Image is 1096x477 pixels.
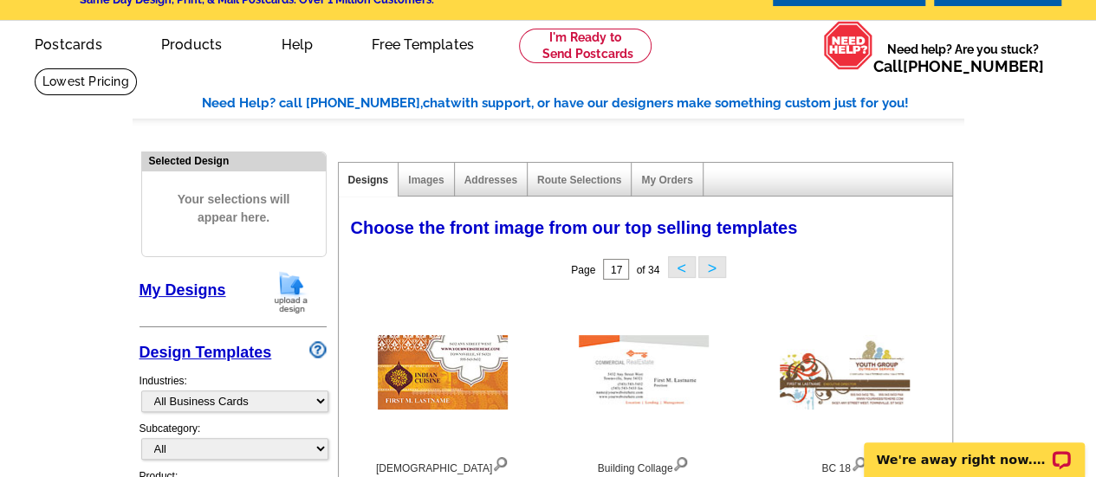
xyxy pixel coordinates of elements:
img: help [823,21,873,70]
a: Addresses [464,174,517,186]
img: design-wizard-help-icon.png [309,341,327,358]
button: > [698,256,726,278]
a: Designs [348,174,389,186]
a: Help [253,23,340,63]
div: Subcategory: [139,421,327,468]
div: Building Collage [548,453,739,476]
span: chat [423,95,451,111]
span: Call [873,57,1044,75]
div: Need Help? call [PHONE_NUMBER], with support, or have our designers make something custom just fo... [202,93,964,113]
div: Industries: [139,364,327,421]
a: Free Templates [344,23,502,63]
img: view design details [492,453,509,472]
img: Building Collage [579,335,709,409]
span: of 34 [636,264,659,276]
a: Images [408,174,444,186]
a: My Orders [641,174,692,186]
span: Page [571,264,595,276]
a: Postcards [7,23,130,63]
a: [PHONE_NUMBER] [903,57,1044,75]
img: Indian [378,335,508,409]
a: My Designs [139,281,226,299]
iframe: LiveChat chat widget [853,422,1096,477]
a: Design Templates [139,344,272,361]
button: < [668,256,696,278]
span: Need help? Are you stuck? [873,41,1053,75]
img: BC 18 [780,335,910,409]
span: Choose the front image from our top selling templates [351,218,798,237]
div: [DEMOGRAPHIC_DATA] [347,453,538,476]
img: upload-design [269,270,314,314]
a: Products [133,23,250,63]
img: view design details [672,453,689,472]
div: BC 18 [749,453,940,476]
div: Selected Design [142,152,326,169]
img: view design details [851,453,867,472]
a: Route Selections [537,174,621,186]
span: Your selections will appear here. [155,173,313,244]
